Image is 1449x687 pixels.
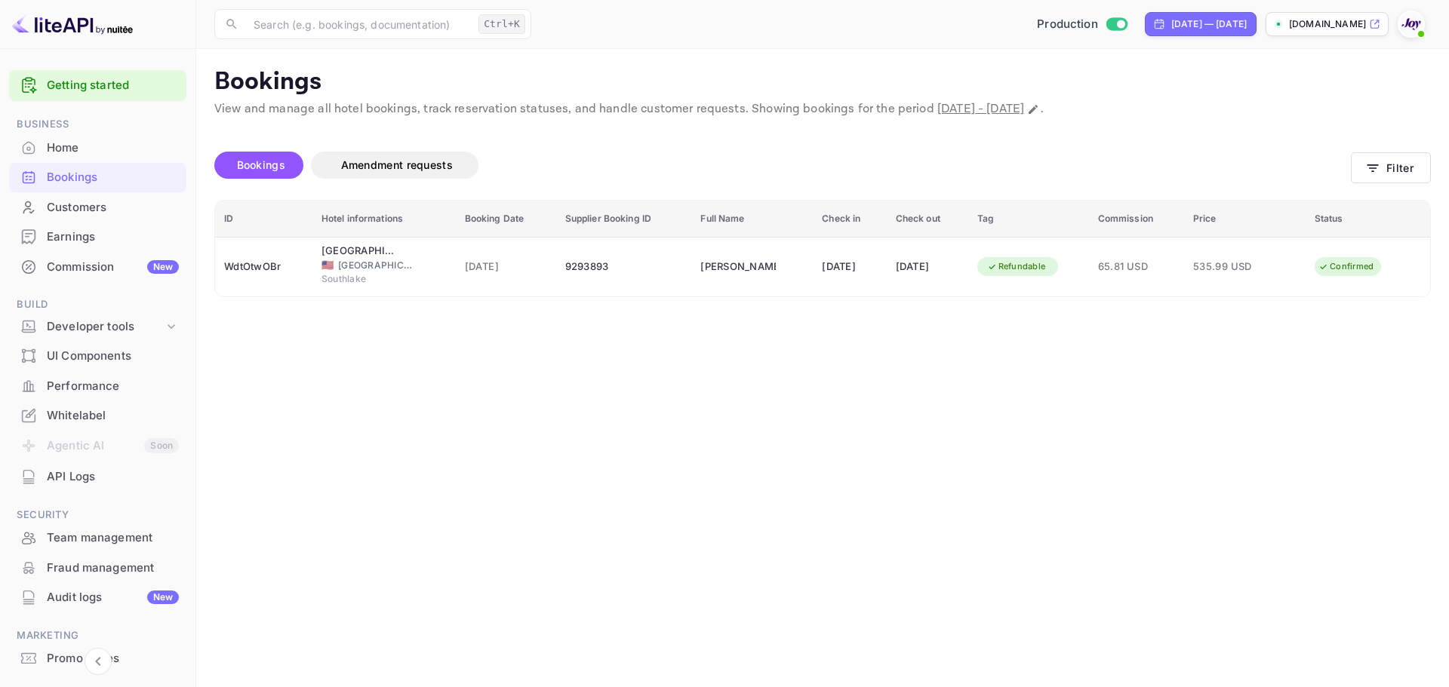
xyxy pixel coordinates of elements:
[214,152,1351,179] div: account-settings tabs
[9,462,186,490] a: API Logs
[9,644,186,672] a: Promo codes
[47,140,179,157] div: Home
[47,529,179,547] div: Team management
[9,163,186,192] div: Bookings
[9,193,186,221] a: Customers
[9,342,186,371] div: UI Components
[1193,259,1269,275] span: 535.99 USD
[968,201,1089,238] th: Tag
[9,523,186,551] a: Team management
[9,222,186,252] div: Earnings
[9,554,186,581] a: Fraud management
[321,272,397,286] span: Southlake
[822,255,877,279] div: [DATE]
[47,259,179,276] div: Commission
[9,644,186,673] div: Promo codes
[937,101,1024,117] span: [DATE] - [DATE]
[1309,257,1383,276] div: Confirmed
[9,116,186,133] span: Business
[215,201,312,238] th: ID
[1026,102,1041,117] button: Change date range
[12,12,133,36] img: LiteAPI logo
[9,133,186,161] a: Home
[9,627,186,644] span: Marketing
[1184,201,1306,238] th: Price
[887,201,968,238] th: Check out
[9,222,186,250] a: Earnings
[478,14,525,34] div: Ctrl+K
[338,259,414,272] span: [GEOGRAPHIC_DATA]
[813,201,886,238] th: Check in
[9,296,186,313] span: Build
[896,255,959,279] div: [DATE]
[9,70,186,101] div: Getting started
[9,583,186,611] a: Audit logsNew
[47,468,179,486] div: API Logs
[147,590,179,604] div: New
[321,260,334,270] span: United States of America
[1031,16,1133,33] div: Switch to Sandbox mode
[9,253,186,281] a: CommissionNew
[47,348,179,365] div: UI Components
[556,201,692,238] th: Supplier Booking ID
[147,260,179,274] div: New
[47,407,179,425] div: Whitelabel
[691,201,813,238] th: Full Name
[1171,17,1247,31] div: [DATE] — [DATE]
[456,201,556,238] th: Booking Date
[9,163,186,191] a: Bookings
[47,228,179,246] div: Earnings
[9,401,186,431] div: Whitelabel
[1306,201,1430,238] th: Status
[47,589,179,606] div: Audit logs
[47,560,179,577] div: Fraud management
[1351,152,1431,183] button: Filter
[9,133,186,163] div: Home
[214,100,1431,118] p: View and manage all hotel bookings, track reservation statuses, and handle customer requests. Sho...
[47,378,179,395] div: Performance
[700,255,776,279] div: Amanda Davis
[977,257,1056,276] div: Refundable
[47,199,179,216] div: Customers
[1399,12,1423,36] img: With Joy
[341,158,453,171] span: Amendment requests
[9,314,186,340] div: Developer tools
[224,255,303,279] div: WdtOtwOBr
[9,583,186,612] div: Audit logsNew
[9,401,186,429] a: Whitelabel
[245,9,472,39] input: Search (e.g. bookings, documentation)
[85,648,112,675] button: Collapse navigation
[312,201,456,238] th: Hotel informations
[9,554,186,583] div: Fraud management
[1289,17,1366,31] p: [DOMAIN_NAME]
[237,158,285,171] span: Bookings
[9,507,186,523] span: Security
[214,67,1431,97] p: Bookings
[9,342,186,370] a: UI Components
[9,253,186,282] div: CommissionNew
[1098,259,1175,275] span: 65.81 USD
[9,193,186,222] div: Customers
[565,255,683,279] div: 9293893
[1037,16,1098,33] span: Production
[215,201,1430,296] table: booking table
[321,244,397,259] div: Hilton Dallas/Southlake Town Square
[1089,201,1184,238] th: Commission
[465,259,547,275] span: [DATE]
[47,318,164,336] div: Developer tools
[47,77,179,94] a: Getting started
[47,650,179,667] div: Promo codes
[9,523,186,553] div: Team management
[47,169,179,186] div: Bookings
[9,462,186,492] div: API Logs
[9,372,186,400] a: Performance
[9,372,186,401] div: Performance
